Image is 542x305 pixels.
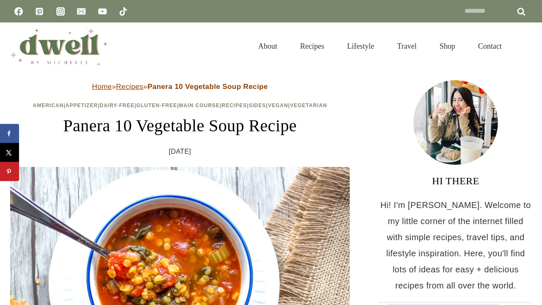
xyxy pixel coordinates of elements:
[289,31,336,61] a: Recipes
[379,173,532,189] h3: HI THERE
[33,103,64,108] a: American
[147,83,268,91] strong: Panera 10 Vegetable Soup Recipe
[33,103,327,108] span: | | | | | | | |
[221,103,247,108] a: Recipes
[52,3,69,20] a: Instagram
[249,103,266,108] a: Sides
[268,103,288,108] a: Vegan
[94,3,111,20] a: YouTube
[467,31,513,61] a: Contact
[136,103,177,108] a: Gluten-Free
[100,103,134,108] a: Dairy-Free
[10,3,27,20] a: Facebook
[336,31,386,61] a: Lifestyle
[10,113,350,139] h1: Panera 10 Vegetable Soup Recipe
[386,31,428,61] a: Travel
[73,3,90,20] a: Email
[116,83,143,91] a: Recipes
[169,145,191,158] time: [DATE]
[10,27,108,66] img: DWELL by michelle
[428,31,467,61] a: Shop
[31,3,48,20] a: Pinterest
[247,31,513,61] nav: Primary Navigation
[66,103,98,108] a: Appetizer
[517,39,532,53] button: View Search Form
[92,83,268,91] span: » »
[92,83,112,91] a: Home
[115,3,132,20] a: TikTok
[379,197,532,294] p: Hi! I'm [PERSON_NAME]. Welcome to my little corner of the internet filled with simple recipes, tr...
[247,31,289,61] a: About
[179,103,220,108] a: Main Course
[290,103,327,108] a: Vegetarian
